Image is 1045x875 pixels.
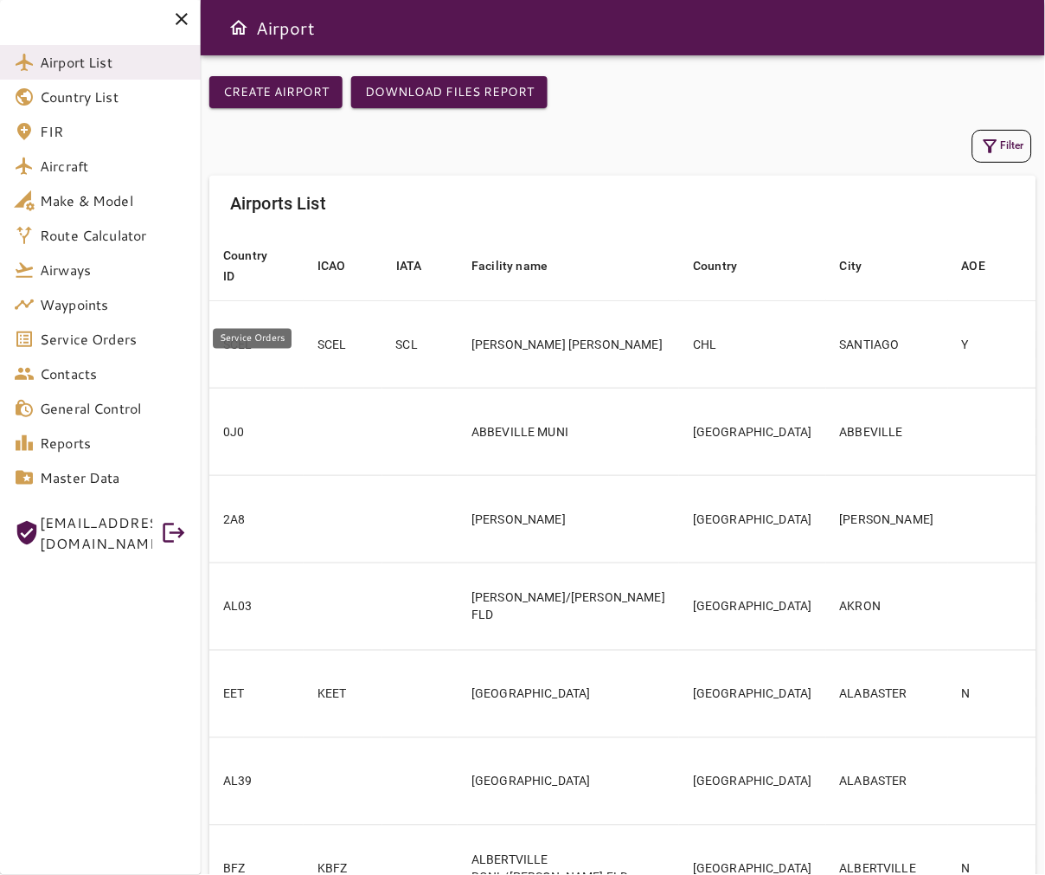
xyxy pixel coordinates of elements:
span: Airport List [40,52,187,73]
td: [GEOGRAPHIC_DATA] [679,737,826,825]
td: N [948,650,1022,737]
button: Download Files Report [351,76,548,108]
span: Make & Model [40,190,187,211]
td: SCEL [304,300,382,388]
td: ABBEVILLE MUNI [458,388,679,475]
span: City [840,255,885,276]
span: Country [693,255,760,276]
div: Country [693,255,737,276]
td: ALABASTER [826,650,948,737]
td: [PERSON_NAME] [PERSON_NAME] [458,300,679,388]
span: Service Orders [40,329,187,350]
span: Contacts [40,364,187,384]
td: SCEL [209,300,304,388]
td: KEET [304,650,382,737]
td: SCL [382,300,458,388]
td: CHL [679,300,826,388]
span: Country ID [223,245,290,286]
span: Aircraft [40,156,187,177]
div: Service Orders [213,329,292,349]
button: Create airport [209,76,343,108]
div: ICAO [317,255,346,276]
td: [GEOGRAPHIC_DATA] [458,737,679,825]
span: AOE [962,255,1008,276]
span: Airways [40,260,187,280]
td: [GEOGRAPHIC_DATA] [679,388,826,475]
td: AL03 [209,563,304,650]
span: IATA [396,255,445,276]
td: [PERSON_NAME] [458,475,679,563]
td: SANTIAGO [826,300,948,388]
td: AKRON [826,563,948,650]
h6: Airports List [230,190,326,217]
td: AL39 [209,737,304,825]
button: Open drawer [221,10,256,45]
td: [PERSON_NAME] [826,475,948,563]
td: EET [209,650,304,737]
div: AOE [962,255,985,276]
div: Facility name [471,255,548,276]
td: Y [948,300,1022,388]
span: Route Calculator [40,225,187,246]
div: IATA [396,255,422,276]
span: FIR [40,121,187,142]
td: ALABASTER [826,737,948,825]
span: Country List [40,87,187,107]
h6: Airport [256,14,315,42]
span: ICAO [317,255,369,276]
td: ABBEVILLE [826,388,948,475]
button: Filter [972,130,1032,163]
td: 0J0 [209,388,304,475]
span: Master Data [40,467,187,488]
span: General Control [40,398,187,419]
span: Reports [40,433,187,454]
td: [PERSON_NAME]/[PERSON_NAME] FLD [458,563,679,650]
span: Waypoints [40,294,187,315]
span: [EMAIL_ADDRESS][DOMAIN_NAME] [40,512,152,554]
td: [GEOGRAPHIC_DATA] [679,475,826,563]
div: City [840,255,862,276]
td: [GEOGRAPHIC_DATA] [679,563,826,650]
span: Facility name [471,255,570,276]
td: 2A8 [209,475,304,563]
td: [GEOGRAPHIC_DATA] [458,650,679,737]
td: [GEOGRAPHIC_DATA] [679,650,826,737]
div: Country ID [223,245,267,286]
